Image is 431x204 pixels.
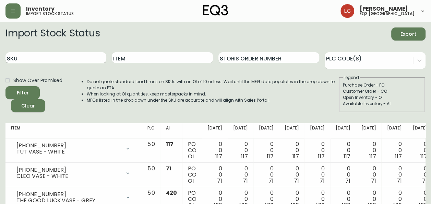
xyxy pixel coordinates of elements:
[253,123,279,138] th: [DATE]
[11,166,136,181] div: [PHONE_NUMBER]CLEO VASE - WHITE
[279,123,304,138] th: [DATE]
[412,166,427,184] div: 0 0
[203,5,228,16] img: logo
[16,173,121,179] div: CLEO VASE - WHITE
[5,27,100,41] h2: Import Stock Status
[343,82,421,88] div: Purchase Order - PO
[87,79,338,91] li: Do not quote standard lead times on SKUs with an OI of 10 or less. Wait until the MFG date popula...
[207,141,222,160] div: 0 0
[87,91,338,97] li: When looking at OI quantities, keep masterpacks in mind.
[215,152,222,160] span: 117
[26,12,74,16] h5: import stock status
[233,166,248,184] div: 0 0
[318,152,325,160] span: 117
[320,177,325,185] span: 71
[16,167,121,173] div: [PHONE_NUMBER]
[267,152,274,160] span: 117
[142,138,160,163] td: 5.0
[304,123,330,138] th: [DATE]
[202,123,228,138] th: [DATE]
[360,12,415,16] h5: eq3 [GEOGRAPHIC_DATA]
[343,101,421,107] div: Available Inventory - AI
[344,152,350,160] span: 117
[397,30,420,38] span: Export
[343,88,421,94] div: Customer Order - CO
[5,86,40,99] button: Filter
[233,141,248,160] div: 0 0
[361,141,376,160] div: 0 0
[16,149,121,155] div: TUT VASE - WHITE
[422,177,427,185] span: 71
[336,166,350,184] div: 0 0
[371,177,376,185] span: 71
[294,177,299,185] span: 71
[87,97,338,103] li: MFGs listed in the drop down under the SKU are accurate and will align with Sales Portal.
[166,189,177,197] span: 420
[369,152,376,160] span: 117
[207,166,222,184] div: 0 0
[228,123,253,138] th: [DATE]
[160,123,182,138] th: AI
[142,123,160,138] th: PLC
[356,123,382,138] th: [DATE]
[166,140,173,148] span: 117
[166,165,171,172] span: 71
[361,166,376,184] div: 0 0
[310,166,325,184] div: 0 0
[387,166,402,184] div: 0 0
[188,141,196,160] div: PO CO
[13,77,62,84] span: Show Over Promised
[11,99,45,112] button: Clear
[396,177,402,185] span: 71
[284,141,299,160] div: 0 0
[188,152,194,160] span: OI
[284,166,299,184] div: 0 0
[241,152,248,160] span: 117
[387,141,402,160] div: 0 0
[340,4,354,18] img: da6fc1c196b8cb7038979a7df6c040e1
[395,152,402,160] span: 117
[16,102,40,110] span: Clear
[16,191,121,197] div: [PHONE_NUMBER]
[360,6,408,12] span: [PERSON_NAME]
[5,123,142,138] th: Item
[188,166,196,184] div: PO CO
[26,6,55,12] span: Inventory
[336,141,350,160] div: 0 0
[412,141,427,160] div: 0 0
[243,177,248,185] span: 71
[310,141,325,160] div: 0 0
[188,177,194,185] span: OI
[16,197,121,204] div: THE GOOD LUCK VASE - GREY
[292,152,299,160] span: 117
[259,166,274,184] div: 0 0
[330,123,356,138] th: [DATE]
[11,141,136,156] div: [PHONE_NUMBER]TUT VASE - WHITE
[391,27,426,41] button: Export
[268,177,274,185] span: 71
[16,143,121,149] div: [PHONE_NUMBER]
[345,177,350,185] span: 71
[343,75,360,81] legend: Legend
[420,152,427,160] span: 117
[381,123,407,138] th: [DATE]
[259,141,274,160] div: 0 0
[142,163,160,187] td: 5.0
[217,177,222,185] span: 71
[343,94,421,101] div: Open Inventory - OI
